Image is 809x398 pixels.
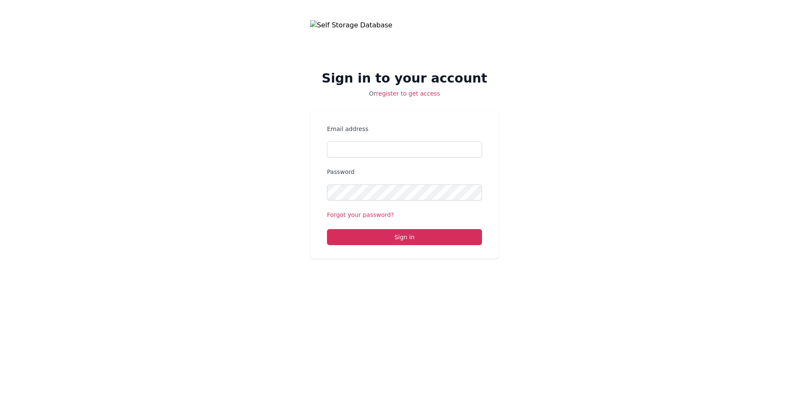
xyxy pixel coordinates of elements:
a: register to get access [376,90,440,97]
button: Sign in [327,229,482,245]
label: Email address [327,125,482,133]
h2: Sign in to your account [310,71,499,86]
label: Password [327,168,482,176]
p: Or [310,89,499,98]
a: Forgot your password? [327,211,394,218]
img: Self Storage Database [310,20,499,61]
